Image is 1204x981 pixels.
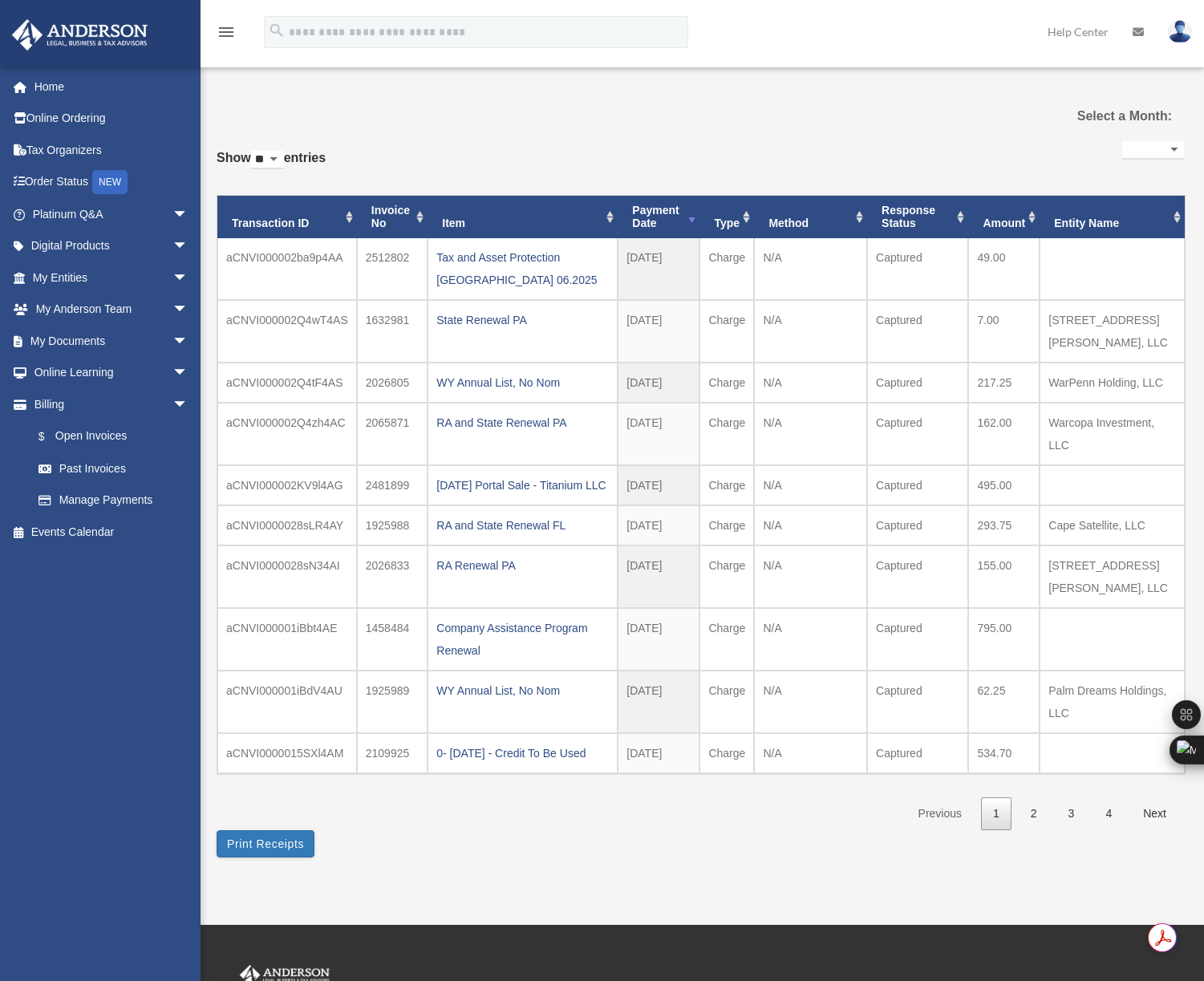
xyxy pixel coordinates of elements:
span: arrow_drop_down [172,388,205,421]
td: aCNVI0000028sN34AI [217,545,357,608]
td: 2109925 [357,733,428,773]
a: menu [217,28,236,42]
td: Charge [699,465,754,505]
td: Captured [867,608,968,671]
td: Captured [867,545,968,608]
a: Digital Productsarrow_drop_down [11,230,213,262]
td: Captured [867,238,968,300]
i: search [268,22,286,39]
td: Charge [699,505,754,545]
td: Charge [699,363,754,403]
td: N/A [754,671,867,733]
th: Type: activate to sort column ascending [699,196,754,239]
th: Amount: activate to sort column ascending [968,196,1040,239]
div: RA and State Renewal PA [436,411,609,434]
div: Tax and Asset Protection [GEOGRAPHIC_DATA] 06.2025 [436,246,609,291]
td: Charge [699,733,754,773]
td: 534.70 [968,733,1040,773]
select: Showentries [251,151,284,169]
td: 1925988 [357,505,428,545]
td: N/A [754,403,867,465]
a: 4 [1093,797,1124,830]
a: Platinum Q&Aarrow_drop_down [11,198,213,230]
td: [DATE] [618,465,699,505]
td: 1458484 [357,608,428,671]
a: Previous [906,797,974,830]
td: Captured [867,363,968,403]
a: 1 [981,797,1011,830]
th: Entity Name: activate to sort column ascending [1040,196,1185,239]
label: Show entries [217,147,326,185]
th: Invoice No: activate to sort column ascending [357,196,428,239]
span: arrow_drop_down [172,294,205,326]
img: Anderson Advisors Platinum Portal [7,19,152,51]
td: Captured [867,465,968,505]
th: Payment Date: activate to sort column ascending [618,196,699,239]
td: aCNVI000002Q4zh4AC [217,403,357,465]
td: Charge [699,300,754,363]
td: N/A [754,465,867,505]
th: Response Status: activate to sort column ascending [867,196,968,239]
td: [DATE] [618,671,699,733]
button: Print Receipts [217,830,314,857]
td: Captured [867,300,968,363]
td: Cape Satellite, LLC [1040,505,1185,545]
i: menu [217,22,236,42]
td: 217.25 [968,363,1040,403]
span: arrow_drop_down [172,325,205,358]
td: 2026833 [357,545,428,608]
span: arrow_drop_down [172,230,205,263]
a: My Entitiesarrow_drop_down [11,261,213,294]
a: Online Ordering [11,103,213,135]
div: RA and State Renewal FL [436,514,609,537]
td: aCNVI000001iBbt4AE [217,608,357,671]
td: Captured [867,505,968,545]
td: [DATE] [618,608,699,671]
td: N/A [754,238,867,300]
div: [DATE] Portal Sale - Titanium LLC [436,474,609,497]
a: 3 [1056,797,1087,830]
td: [DATE] [618,403,699,465]
td: N/A [754,733,867,773]
td: aCNVI000002Q4wT4AS [217,300,357,363]
td: 2026805 [357,363,428,403]
a: Past Invoices [22,452,205,484]
a: Online Learningarrow_drop_down [11,357,213,389]
td: Charge [699,238,754,300]
td: 293.75 [968,505,1040,545]
td: WarPenn Holding, LLC [1040,363,1185,403]
td: Charge [699,671,754,733]
img: User Pic [1168,20,1192,43]
td: [DATE] [618,238,699,300]
td: aCNVI000002KV9l4AG [217,465,357,505]
span: arrow_drop_down [172,198,205,231]
span: arrow_drop_down [172,357,205,390]
td: 2481899 [357,465,428,505]
td: [DATE] [618,363,699,403]
a: 2 [1019,797,1049,830]
td: aCNVI000002Q4tF4AS [217,363,357,403]
a: My Documentsarrow_drop_down [11,325,213,357]
td: Charge [699,608,754,671]
a: Billingarrow_drop_down [11,388,213,420]
td: 155.00 [968,545,1040,608]
td: aCNVI0000028sLR4AY [217,505,357,545]
div: WY Annual List, No Nom [436,679,609,702]
span: arrow_drop_down [172,261,205,294]
label: Select a Month: [1035,105,1172,128]
td: Captured [867,671,968,733]
td: [DATE] [618,545,699,608]
td: 7.00 [968,300,1040,363]
td: Captured [867,403,968,465]
td: N/A [754,545,867,608]
td: Warcopa Investment, LLC [1040,403,1185,465]
td: N/A [754,363,867,403]
td: [DATE] [618,733,699,773]
a: Tax Organizers [11,134,213,166]
td: Charge [699,545,754,608]
th: Method: activate to sort column ascending [754,196,867,239]
td: 1632981 [357,300,428,363]
td: N/A [754,505,867,545]
div: WY Annual List, No Nom [436,371,609,394]
td: 162.00 [968,403,1040,465]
